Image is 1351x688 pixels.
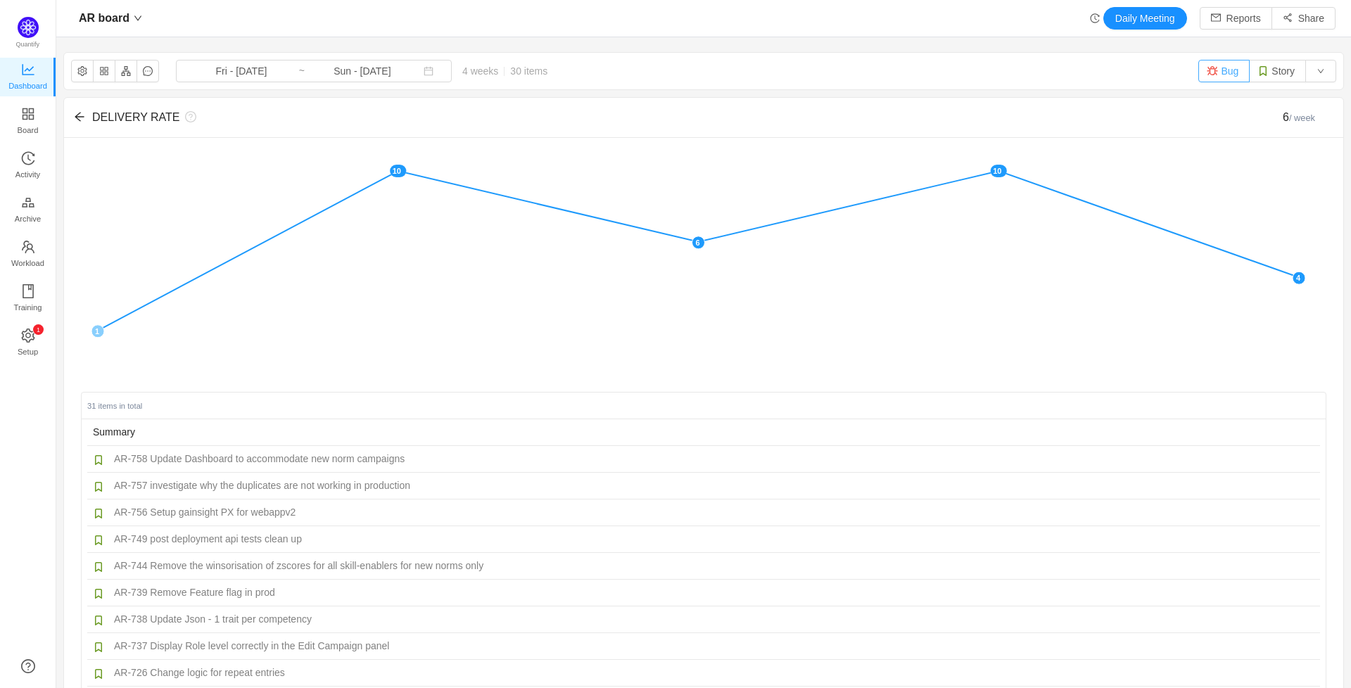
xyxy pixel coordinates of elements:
[1207,65,1218,77] img: 10603
[18,17,39,38] img: Quantify
[424,66,433,76] i: icon: calendar
[1257,65,1269,77] img: 10615
[150,559,483,573] span: Remove the winsorisation of zscores for all skill-enablers for new norms only
[21,63,35,77] i: icon: line-chart
[114,505,147,520] span: AR-756
[79,7,129,30] span: AR board
[150,478,410,493] span: investigate why the duplicates are not working in production
[21,284,35,298] i: icon: book
[150,532,302,547] span: post deployment api tests clean up
[15,205,41,233] span: Archive
[114,478,410,493] a: AR-757 investigate why the duplicates are not working in production
[150,585,274,600] span: Remove Feature flag in prod
[21,108,35,136] a: Board
[33,324,44,335] sup: 1
[114,665,285,680] a: AR-726 Change logic for repeat entries
[114,452,147,466] span: AR-758
[18,338,38,366] span: Setup
[18,116,39,144] span: Board
[510,65,547,77] span: 30 items
[114,612,147,627] span: AR-738
[114,452,405,466] a: AR-758 Update Dashboard to accommodate new norm campaigns
[114,585,275,600] a: AR-739 Remove Feature flag in prod
[93,60,115,82] button: icon: appstore
[180,111,196,122] i: icon: question-circle
[1103,7,1187,30] button: Daily Meeting
[21,329,35,343] i: icon: setting
[114,639,147,654] span: AR-737
[21,63,35,91] a: Dashboard
[1249,60,1306,82] button: Story
[21,241,35,269] a: Workload
[150,612,312,627] span: Update Json - 1 trait per competency
[114,639,389,654] a: AR-737 Display Role level correctly in the Edit Campaign panel
[114,585,147,600] span: AR-739
[16,41,40,48] span: Quantify
[1283,111,1315,123] span: 6
[1090,13,1100,23] i: icon: history
[184,63,298,79] input: Start date
[21,329,35,357] a: icon: settingSetup
[114,532,302,547] a: AR-749 post deployment api tests clean up
[114,532,147,547] span: AR-749
[137,60,159,82] button: icon: message
[114,559,483,573] a: AR-744 Remove the winsorisation of zscores for all skill-enablers for new norms only
[114,505,296,520] a: AR-756 Setup gainsight PX for webappv2
[36,324,39,335] p: 1
[87,402,142,410] small: 31 items in total
[21,285,35,313] a: Training
[305,63,419,79] input: End date
[21,152,35,180] a: Activity
[93,425,135,440] span: Summary
[150,452,405,466] span: Update Dashboard to accommodate new norm campaigns
[1305,60,1336,82] button: icon: down
[13,293,42,321] span: Training
[21,196,35,210] i: icon: gold
[115,60,137,82] button: icon: apartment
[134,14,142,23] i: icon: down
[150,505,296,520] span: Setup gainsight PX for webappv2
[114,665,147,680] span: AR-726
[150,639,389,654] span: Display Role level correctly in the Edit Campaign panel
[81,109,1015,126] div: DELIVERY RATE
[21,107,35,121] i: icon: appstore
[1289,113,1315,123] small: / week
[71,60,94,82] button: icon: setting
[1198,60,1250,82] button: Bug
[150,665,284,680] span: Change logic for repeat entries
[21,240,35,254] i: icon: team
[1200,7,1272,30] button: icon: mailReports
[21,659,35,673] a: icon: question-circle
[21,151,35,165] i: icon: history
[114,478,147,493] span: AR-757
[1271,7,1336,30] button: icon: share-altShare
[15,160,40,189] span: Activity
[11,249,44,277] span: Workload
[21,196,35,224] a: Archive
[74,111,85,122] i: icon: arrow-left
[8,72,47,100] span: Dashboard
[452,65,558,77] span: 4 weeks
[114,559,147,573] span: AR-744
[114,612,312,627] a: AR-738 Update Json - 1 trait per competency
